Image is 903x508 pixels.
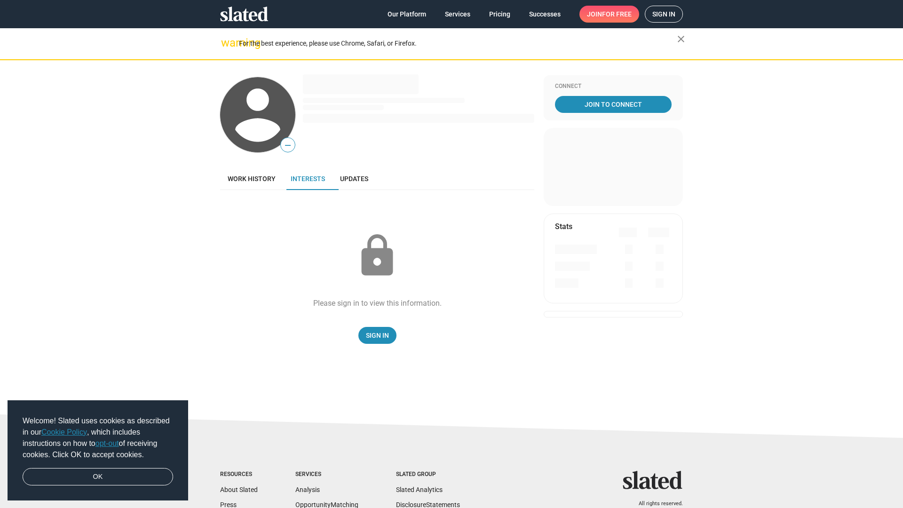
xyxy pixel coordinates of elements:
span: Interests [291,175,325,183]
span: Join [587,6,632,23]
a: Slated Analytics [396,486,443,493]
a: Sign In [358,327,396,344]
span: Sign In [366,327,389,344]
mat-card-title: Stats [555,222,572,231]
span: Updates [340,175,368,183]
a: Interests [283,167,333,190]
a: Work history [220,167,283,190]
a: Pricing [482,6,518,23]
a: Cookie Policy [41,428,87,436]
span: Sign in [652,6,675,22]
div: Connect [555,83,672,90]
span: Pricing [489,6,510,23]
a: Analysis [295,486,320,493]
div: cookieconsent [8,400,188,501]
div: Please sign in to view this information. [313,298,442,308]
a: Updates [333,167,376,190]
div: Slated Group [396,471,460,478]
a: About Slated [220,486,258,493]
div: Services [295,471,358,478]
span: Join To Connect [557,96,670,113]
span: — [281,139,295,151]
a: Join To Connect [555,96,672,113]
span: Services [445,6,470,23]
a: Services [437,6,478,23]
span: Successes [529,6,561,23]
a: Our Platform [380,6,434,23]
div: Resources [220,471,258,478]
a: dismiss cookie message [23,468,173,486]
span: for free [602,6,632,23]
div: For the best experience, please use Chrome, Safari, or Firefox. [239,37,677,50]
a: Successes [522,6,568,23]
mat-icon: lock [354,232,401,279]
a: Sign in [645,6,683,23]
a: Joinfor free [579,6,639,23]
span: Welcome! Slated uses cookies as described in our , which includes instructions on how to of recei... [23,415,173,460]
mat-icon: warning [221,37,232,48]
mat-icon: close [675,33,687,45]
a: opt-out [95,439,119,447]
span: Work history [228,175,276,183]
span: Our Platform [388,6,426,23]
